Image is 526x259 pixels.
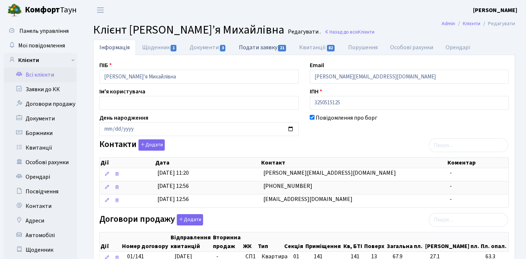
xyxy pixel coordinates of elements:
[286,28,321,35] small: Редагувати .
[424,232,480,251] th: [PERSON_NAME] пл.
[93,40,136,55] a: Інформація
[93,22,284,38] span: Клієнт [PERSON_NAME]’я Михайлівна
[157,195,189,203] span: [DATE] 12:56
[4,67,77,82] a: Всі клієнти
[100,232,121,251] th: Дії
[316,113,377,122] label: Повідомлення про борг
[7,3,22,18] img: logo.png
[157,182,189,190] span: [DATE] 12:56
[25,4,60,16] b: Комфорт
[4,243,77,257] a: Щоденник
[137,138,165,151] a: Додати
[91,4,110,16] button: Переключити навігацію
[310,87,322,96] label: ІПН
[171,45,176,51] span: 1
[480,20,515,28] li: Редагувати
[283,232,304,251] th: Секція
[4,184,77,199] a: Посвідчення
[121,232,170,251] th: Номер договору
[19,27,69,35] span: Панель управління
[233,40,293,55] a: Подати заявку
[4,155,77,170] a: Особові рахунки
[212,232,242,251] th: Вторинна продаж
[99,61,112,70] label: ПІБ
[4,126,77,140] a: Боржники
[263,182,312,190] span: [PHONE_NUMBER]
[429,138,508,152] input: Пошук...
[327,45,335,51] span: 82
[220,45,226,51] span: 3
[442,20,455,27] a: Admin
[305,232,343,251] th: Приміщення
[450,169,452,177] span: -
[4,111,77,126] a: Документи
[170,232,212,251] th: Відправлення квитанцій
[293,40,342,55] a: Квитанції
[4,38,77,53] a: Мої повідомлення
[4,82,77,97] a: Заявки до КК
[450,182,452,190] span: -
[431,16,526,31] nav: breadcrumb
[242,232,257,251] th: ЖК
[263,195,352,203] span: [EMAIL_ADDRESS][DOMAIN_NAME]
[429,213,508,227] input: Пошук...
[447,158,508,168] th: Коментар
[4,170,77,184] a: Орендарі
[136,40,183,55] a: Щоденник
[100,158,155,168] th: Дії
[450,195,452,203] span: -
[183,40,232,55] a: Документи
[99,113,148,122] label: День народження
[25,4,77,16] span: Таун
[310,61,324,70] label: Email
[439,40,476,55] a: Орендарі
[463,20,480,27] a: Клієнти
[4,213,77,228] a: Адреси
[324,28,374,35] a: Назад до всіхКлієнти
[99,214,203,225] label: Договори продажу
[260,158,446,168] th: Контакт
[4,228,77,243] a: Автомобілі
[138,139,165,151] button: Контакти
[278,45,286,51] span: 21
[257,232,283,251] th: Тип
[177,214,203,225] button: Договори продажу
[384,40,439,55] a: Особові рахунки
[473,6,517,14] b: [PERSON_NAME]
[99,87,145,96] label: Ім'я користувача
[4,199,77,213] a: Контакти
[386,232,424,251] th: Загальна пл.
[263,169,396,177] span: [PERSON_NAME][EMAIL_ADDRESS][DOMAIN_NAME]
[473,6,517,15] a: [PERSON_NAME]
[342,40,384,55] a: Порушення
[175,213,203,225] a: Додати
[363,232,386,251] th: Поверх
[4,53,77,67] a: Клієнти
[343,232,363,251] th: Кв, БТІ
[4,140,77,155] a: Квитанції
[480,232,508,251] th: Пл. опал.
[18,42,65,50] span: Мої повідомлення
[358,28,374,35] span: Клієнти
[4,24,77,38] a: Панель управління
[157,169,189,177] span: [DATE] 11:20
[155,158,261,168] th: Дата
[4,97,77,111] a: Договори продажу
[99,139,165,151] label: Контакти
